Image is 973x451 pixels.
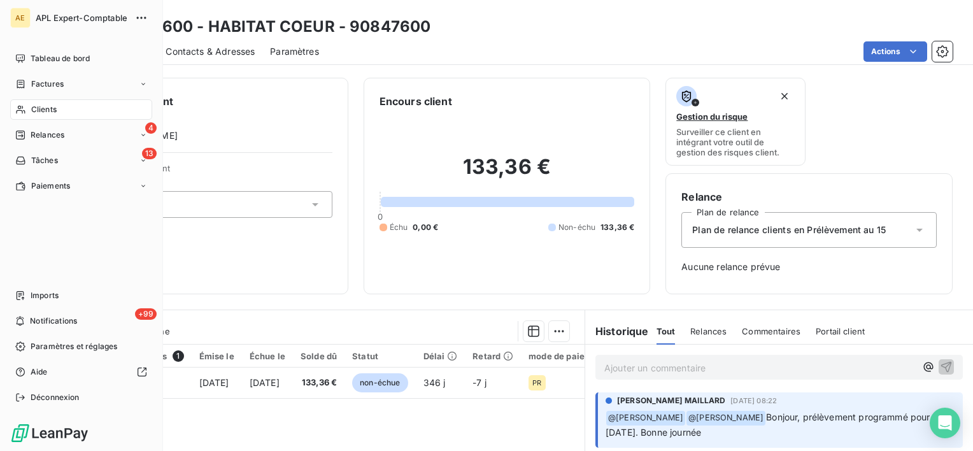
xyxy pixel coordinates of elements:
span: [PERSON_NAME] MAILLARD [617,395,725,406]
span: 0,00 € [413,222,438,233]
span: Tout [657,326,676,336]
span: Clients [31,104,57,115]
a: Aide [10,362,152,382]
span: Gestion du risque [676,111,748,122]
span: 13 [142,148,157,159]
span: Factures [31,78,64,90]
span: Tableau de bord [31,53,90,64]
span: Déconnexion [31,392,80,403]
button: Actions [863,41,927,62]
span: Tâches [31,155,58,166]
span: Relances [690,326,727,336]
span: Bonjour, prélèvement programmé pour le [DATE]. Bonne journée [606,412,942,438]
span: 133,36 € [600,222,634,233]
span: Propriétés Client [103,163,332,181]
span: 4 [145,122,157,134]
span: 346 j [423,377,446,388]
span: Paiements [31,180,70,192]
div: Statut [352,351,408,361]
span: PR [532,379,541,387]
h6: Encours client [380,94,452,109]
span: Échu [390,222,408,233]
span: Commentaires [742,326,800,336]
div: AE [10,8,31,28]
span: Contacts & Adresses [166,45,255,58]
span: Aucune relance prévue [681,261,937,273]
span: [DATE] 08:22 [730,397,777,404]
span: Notifications [30,315,77,327]
h6: Historique [585,324,649,339]
span: Imports [31,290,59,301]
span: 133,36 € [301,376,337,389]
div: Émise le [199,351,234,361]
span: APL Expert-Comptable [36,13,127,23]
div: Open Intercom Messenger [930,408,960,438]
span: @ [PERSON_NAME] [686,411,765,426]
span: @ [PERSON_NAME] [606,411,685,426]
img: Logo LeanPay [10,423,89,443]
button: Gestion du risqueSurveiller ce client en intégrant votre outil de gestion des risques client. [665,78,805,166]
span: Surveiller ce client en intégrant votre outil de gestion des risques client. [676,127,794,157]
h6: Informations client [77,94,332,109]
span: +99 [135,308,157,320]
div: mode de paiement [529,351,606,361]
span: Plan de relance clients en Prélèvement au 15 [692,224,886,236]
span: Portail client [816,326,865,336]
span: Relances [31,129,64,141]
span: 0 [378,211,383,222]
span: Non-échu [558,222,595,233]
span: Paramètres [270,45,319,58]
span: Aide [31,366,48,378]
h2: 133,36 € [380,154,635,192]
div: Échue le [250,351,285,361]
div: Solde dû [301,351,337,361]
h6: Relance [681,189,937,204]
span: [DATE] [250,377,280,388]
span: non-échue [352,373,408,392]
div: Retard [472,351,513,361]
div: Délai [423,351,458,361]
span: Paramètres et réglages [31,341,117,352]
span: -7 j [472,377,487,388]
h3: 90847600 - HABITAT COEUR - 90847600 [112,15,430,38]
span: 1 [173,350,184,362]
span: [DATE] [199,377,229,388]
